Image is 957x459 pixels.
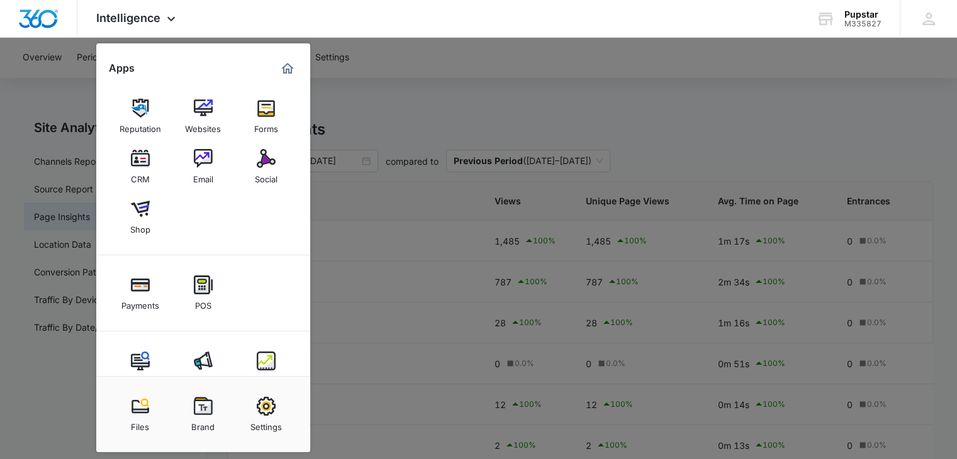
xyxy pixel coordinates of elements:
[242,143,290,191] a: Social
[121,294,159,311] div: Payments
[116,143,164,191] a: CRM
[116,345,164,393] a: Content
[277,58,298,79] a: Marketing 360® Dashboard
[116,92,164,140] a: Reputation
[255,168,277,184] div: Social
[196,370,211,387] div: Ads
[243,370,288,387] div: Intelligence
[130,218,150,235] div: Shop
[250,416,282,432] div: Settings
[125,370,156,387] div: Content
[116,193,164,241] a: Shop
[191,416,215,432] div: Brand
[193,168,213,184] div: Email
[844,9,881,19] div: account name
[242,92,290,140] a: Forms
[179,269,227,317] a: POS
[116,390,164,438] a: Files
[185,118,221,134] div: Websites
[179,143,227,191] a: Email
[254,118,278,134] div: Forms
[179,345,227,393] a: Ads
[109,62,135,74] h2: Apps
[120,118,161,134] div: Reputation
[116,269,164,317] a: Payments
[131,416,149,432] div: Files
[179,390,227,438] a: Brand
[195,294,211,311] div: POS
[179,92,227,140] a: Websites
[242,345,290,393] a: Intelligence
[844,19,881,28] div: account id
[242,390,290,438] a: Settings
[131,168,150,184] div: CRM
[96,11,160,25] span: Intelligence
